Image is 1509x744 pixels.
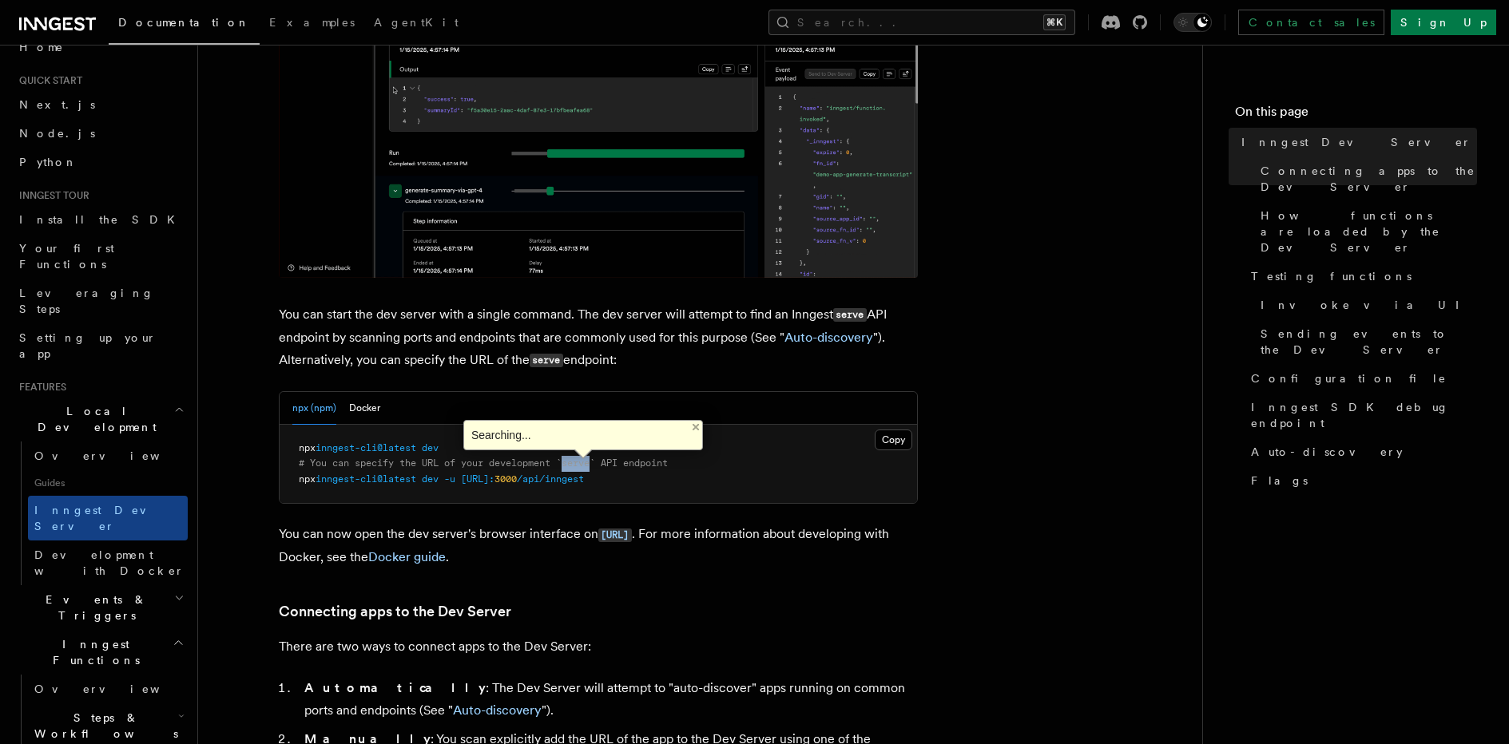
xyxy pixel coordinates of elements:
span: Guides [28,470,188,496]
span: npx [299,473,316,485]
a: Home [13,33,188,61]
span: Setting up your app [19,331,157,360]
span: Flags [1251,473,1308,489]
span: Inngest Functions [13,636,173,668]
code: serve [833,308,867,322]
span: dev [422,473,439,485]
span: Events & Triggers [13,592,174,623]
a: Overview [28,441,188,470]
p: You can now open the dev server's browser interface on . For more information about developing wi... [279,523,918,568]
button: Copy [875,429,912,450]
a: Contact sales [1238,10,1384,35]
span: Python [19,156,77,168]
a: Invoke via UI [1254,291,1477,319]
a: Inngest Dev Server [28,496,188,540]
span: inngest-cli@latest [316,442,416,453]
a: Node.js [13,119,188,148]
a: AgentKit [364,5,468,43]
span: # You can specify the URL of your development `serve` API endpoint [299,457,668,469]
span: 3000 [494,473,517,485]
a: Next.js [13,90,188,119]
a: Sending events to the Dev Server [1254,319,1477,364]
a: Connecting apps to the Dev Server [279,600,511,623]
span: npx [299,442,316,453]
span: Steps & Workflows [28,710,178,742]
span: AgentKit [374,16,459,29]
span: Sending events to the Dev Server [1261,326,1477,358]
span: Overview [34,449,199,462]
span: Connecting apps to the Dev Server [1261,163,1477,195]
a: Auto-discovery [1245,437,1477,466]
a: Development with Docker [28,540,188,585]
span: Testing functions [1251,268,1412,284]
strong: Automatically [304,680,486,695]
span: inngest-cli@latest [316,473,416,485]
h4: On this page [1235,102,1477,128]
span: Inngest Dev Server [1241,134,1471,150]
span: Next.js [19,98,95,111]
a: Testing functions [1245,262,1477,291]
span: Leveraging Steps [19,287,154,315]
a: Inngest Dev Server [1235,128,1477,156]
a: Sign Up [1391,10,1496,35]
a: Docker guide [368,549,446,564]
span: Overview [34,683,199,695]
span: Inngest tour [13,189,89,202]
span: Features [13,381,66,394]
span: Auto-discovery [1251,444,1403,460]
a: [URL] [598,526,632,541]
a: Leveraging Steps [13,279,188,323]
span: Inngest Dev Server [34,504,171,532]
a: Auto-discovery [453,702,542,718]
button: npx (npm) [292,392,336,425]
span: Node.js [19,127,95,140]
a: Overview [28,675,188,703]
button: Events & Triggers [13,585,188,630]
span: Quick start [13,74,82,87]
a: How functions are loaded by the Dev Server [1254,201,1477,262]
span: Invoke via UI [1261,297,1473,313]
span: How functions are loaded by the Dev Server [1261,208,1477,255]
a: Setting up your app [13,323,188,368]
a: Documentation [109,5,260,45]
div: Local Development [13,441,188,585]
span: Install the SDK [19,213,185,226]
a: Inngest SDK debug endpoint [1245,393,1477,437]
button: Toggle dark mode [1173,13,1212,32]
span: /api/inngest [517,473,584,485]
span: Examples [269,16,355,29]
a: Python [13,148,188,176]
a: Flags [1245,466,1477,495]
a: Your first Functions [13,234,188,279]
span: Configuration file [1251,370,1447,386]
p: There are two ways to connect apps to the Dev Server: [279,635,918,658]
code: [URL] [598,528,632,542]
button: Inngest Functions [13,630,188,675]
a: Install the SDK [13,205,188,234]
a: Configuration file [1245,364,1477,393]
a: Examples [260,5,364,43]
span: Inngest SDK debug endpoint [1251,399,1477,431]
button: Docker [349,392,380,425]
span: Home [19,39,64,55]
span: Local Development [13,403,174,435]
a: Auto-discovery [784,330,873,345]
button: Local Development [13,397,188,441]
button: Search...⌘K [768,10,1075,35]
code: serve [530,354,563,367]
li: : The Dev Server will attempt to "auto-discover" apps running on common ports and endpoints (See ... [300,677,918,722]
a: Connecting apps to the Dev Server [1254,156,1477,201]
p: You can start the dev server with a single command. The dev server will attempt to find an Innges... [279,303,918,372]
span: Documentation [118,16,250,29]
span: Your first Functions [19,242,114,271]
kbd: ⌘K [1043,14,1066,30]
span: [URL]: [461,473,494,485]
span: Development with Docker [34,548,185,577]
span: -u [444,473,455,485]
span: dev [422,442,439,453]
